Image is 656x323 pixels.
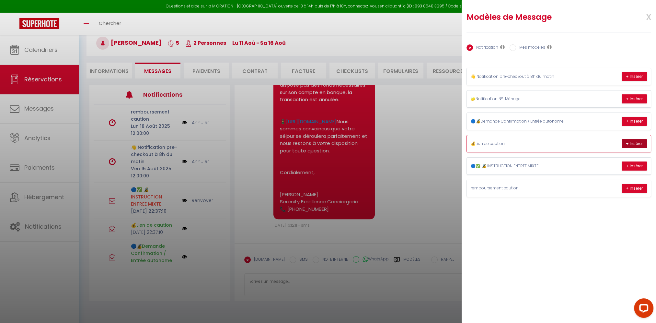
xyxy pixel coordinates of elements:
[473,44,498,52] label: Notification
[471,141,568,147] p: 💰️Lien de caution
[622,94,647,103] button: + Insérer
[622,139,647,148] button: + Insérer
[516,44,545,52] label: Mes modèles
[471,74,568,80] p: 👋 Notification pre-checkout à 8h du matin
[547,44,552,50] i: Les modèles généraux sont visibles par vous et votre équipe
[631,9,651,24] span: x
[622,117,647,126] button: + Insérer
[471,118,568,125] p: 🔵🔏Demande Confirmation / Entrée autonome
[622,72,647,81] button: + Insérer
[500,44,505,50] i: Les notifications sont visibles par toi et ton équipe
[471,163,568,169] p: 🔵✅️ 🔏 INSTRUCTION ENTREE MIXTE
[622,184,647,193] button: + Insérer
[466,12,617,22] h2: Modèles de Message
[629,296,656,323] iframe: LiveChat chat widget
[471,96,568,102] p: 🧽Notification N°1 :Ménage
[471,185,568,191] p: remboursement caution
[622,161,647,171] button: + Insérer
